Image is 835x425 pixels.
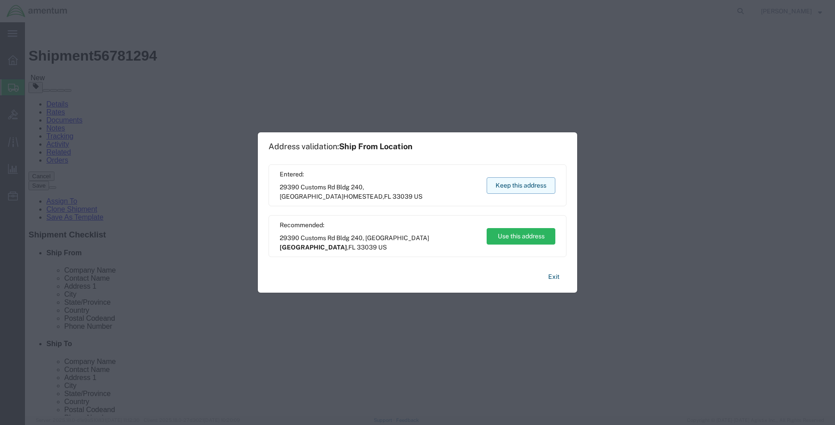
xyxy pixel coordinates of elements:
span: FL [384,193,391,200]
span: [GEOGRAPHIC_DATA] [280,244,347,251]
button: Use this address [487,228,555,245]
span: US [378,244,387,251]
span: Recommended: [280,221,478,230]
span: 33039 [393,193,413,200]
span: 29390 Customs Rd Bldg 240, [GEOGRAPHIC_DATA] , [280,233,478,252]
span: US [414,193,422,200]
span: Ship From Location [339,142,413,151]
span: Entered: [280,170,478,179]
span: FL [348,244,355,251]
span: 29390 Customs Rd Bldg 240, [GEOGRAPHIC_DATA] , [280,183,478,201]
button: Keep this address [487,177,555,194]
span: HOMESTEAD [343,193,383,200]
h1: Address validation: [269,142,413,151]
span: 33039 [357,244,377,251]
button: Exit [541,269,566,285]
